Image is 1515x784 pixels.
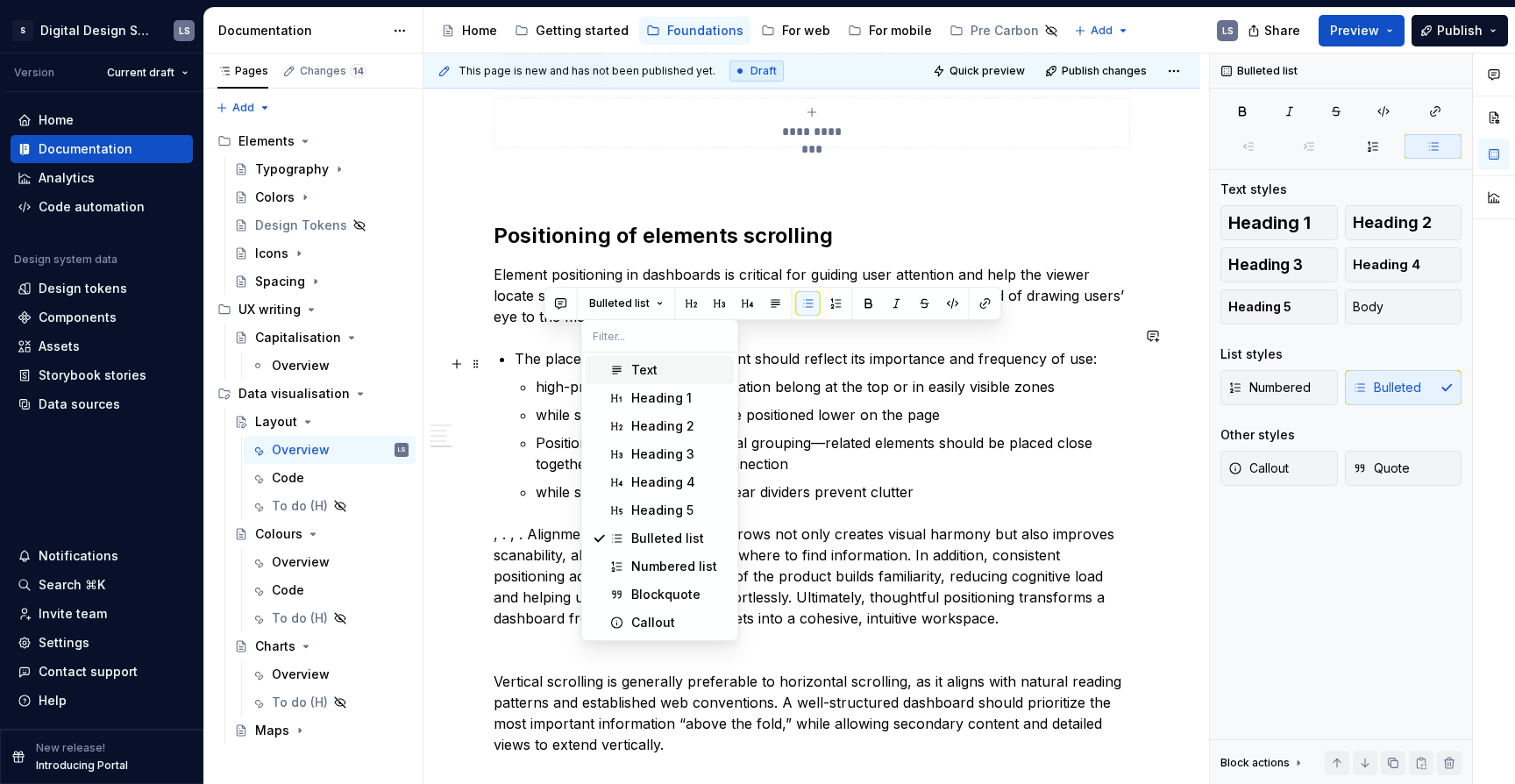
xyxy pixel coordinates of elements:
[14,253,117,267] div: Design system data
[536,481,1130,502] p: while sufficient spacing and clear dividers prevent clutter
[536,404,1130,425] p: while supporting details can be positioned lower on the page
[1239,15,1312,46] button: Share
[272,357,330,374] div: Overview
[244,464,416,492] a: Code
[272,609,328,627] div: To do (H)
[928,59,1033,83] button: Quick preview
[255,189,295,206] div: Colors
[107,66,174,80] span: Current draft
[14,66,54,80] div: Version
[1228,256,1303,274] span: Heading 3
[227,183,416,211] a: Colors
[11,332,193,360] a: Assets
[494,222,1130,250] h2: Positioning of elements scrolling
[255,160,329,178] div: Typography
[227,632,416,660] a: Charts
[1228,214,1311,232] span: Heading 1
[398,441,406,459] div: LS
[1437,22,1483,39] span: Publish
[1345,247,1462,282] button: Heading 4
[494,524,1130,629] p: , . , . Alignment across columns and rows not only creates visual harmony but also improves scana...
[210,127,416,745] div: Page tree
[1220,181,1287,198] div: Text styles
[39,338,80,355] div: Assets
[217,64,268,78] div: Pages
[272,497,328,515] div: To do (H)
[210,96,276,120] button: Add
[179,24,190,38] div: LS
[39,169,95,187] div: Analytics
[255,329,341,346] div: Capitalisation
[39,367,146,384] div: Storybook stories
[39,140,132,158] div: Documentation
[227,267,416,296] a: Spacing
[12,20,33,41] div: S
[434,13,1065,48] div: Page tree
[227,155,416,183] a: Typography
[1220,346,1283,363] div: List styles
[210,296,416,324] div: UX writing
[1062,64,1147,78] span: Publish changes
[238,385,350,403] div: Data visualisation
[536,22,629,39] div: Getting started
[227,520,416,548] a: Colours
[210,380,416,408] div: Data visualisation
[1220,370,1338,405] button: Numbered
[272,469,304,487] div: Code
[11,361,193,389] a: Storybook stories
[300,64,366,78] div: Changes
[494,671,1130,755] p: Vertical scrolling is generally preferable to horizontal scrolling, as it aligns with natural rea...
[1345,205,1462,240] button: Heading 2
[1264,22,1300,39] span: Share
[1228,379,1311,396] span: Numbered
[1228,298,1291,316] span: Heading 5
[1353,298,1383,316] span: Body
[1330,22,1379,39] span: Preview
[272,581,304,599] div: Code
[581,291,672,316] button: Bulleted list
[272,441,330,459] div: Overview
[631,530,704,547] div: Bulleted list
[244,436,416,464] a: OverviewLS
[434,17,504,45] a: Home
[582,353,738,640] div: Filter...
[1220,205,1338,240] button: Heading 1
[1220,289,1338,324] button: Heading 5
[39,605,107,623] div: Invite team
[227,408,416,436] a: Layout
[39,198,145,216] div: Code automation
[754,17,837,45] a: For web
[639,17,750,45] a: Foundations
[631,558,717,575] div: Numbered list
[11,658,193,686] button: Contact support
[631,502,693,519] div: Heading 5
[631,417,694,435] div: Heading 2
[255,245,288,262] div: Icons
[11,274,193,303] a: Design tokens
[631,361,658,379] div: Text
[36,741,105,755] p: New release!
[1353,214,1432,232] span: Heading 2
[11,106,193,134] a: Home
[39,309,117,326] div: Components
[631,614,675,631] div: Callout
[244,492,416,520] a: To do (H)
[1222,24,1234,38] div: LS
[4,11,200,49] button: SDigital Design SystemLS
[1220,751,1305,775] div: Block actions
[1091,24,1113,38] span: Add
[1228,460,1289,477] span: Callout
[515,348,1130,369] p: The placement of each component should reflect its importance and frequency of use:
[1319,15,1405,46] button: Preview
[1353,460,1410,477] span: Quote
[39,280,127,297] div: Design tokens
[631,474,695,491] div: Heading 4
[508,17,636,45] a: Getting started
[459,64,715,78] span: This page is new and has not been published yet.
[631,445,694,463] div: Heading 3
[971,22,1039,39] div: Pre Carbon
[869,22,932,39] div: For mobile
[272,694,328,711] div: To do (H)
[11,687,193,715] button: Help
[39,634,89,652] div: Settings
